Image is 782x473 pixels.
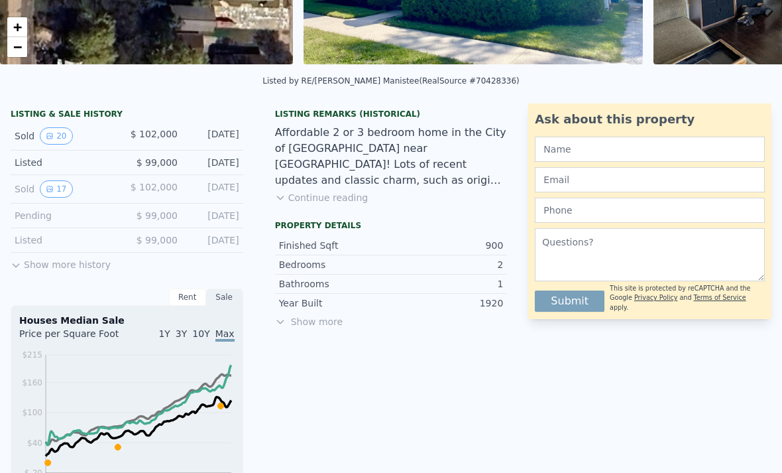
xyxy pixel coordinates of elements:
input: Email [535,167,765,192]
div: Rent [169,289,206,306]
div: 1 [391,277,503,291]
div: Houses Median Sale [19,314,235,327]
div: Listed [15,234,116,247]
span: 10Y [192,328,209,339]
div: [DATE] [188,180,239,198]
div: Bedrooms [279,258,391,271]
div: Price per Square Foot [19,327,127,348]
div: 1920 [391,297,503,310]
span: Show more [275,315,508,328]
div: Sold [15,127,116,145]
span: $ 99,000 [137,157,178,168]
span: + [13,19,22,35]
div: Ask about this property [535,110,765,129]
div: Property details [275,220,508,231]
span: Max [215,328,235,342]
div: Finished Sqft [279,239,391,252]
tspan: $160 [22,378,42,387]
a: Zoom out [7,37,27,57]
div: Listed by RE/[PERSON_NAME] Manistee (RealSource #70428336) [262,76,520,86]
a: Zoom in [7,17,27,37]
div: LISTING & SALE HISTORY [11,109,243,122]
button: View historical data [40,127,72,145]
div: Sold [15,180,116,198]
input: Phone [535,198,765,223]
span: − [13,38,22,55]
tspan: $40 [27,439,42,448]
div: Sale [206,289,243,306]
div: Bathrooms [279,277,391,291]
span: 3Y [176,328,187,339]
a: Privacy Policy [634,294,677,301]
div: [DATE] [188,234,239,247]
div: [DATE] [188,156,239,169]
button: Show more history [11,253,111,271]
span: $ 102,000 [131,182,178,192]
span: 1Y [158,328,170,339]
tspan: $100 [22,408,42,417]
div: Pending [15,209,116,222]
input: Name [535,137,765,162]
span: $ 99,000 [137,210,178,221]
div: [DATE] [188,209,239,222]
span: $ 102,000 [131,129,178,139]
div: [DATE] [188,127,239,145]
button: View historical data [40,180,72,198]
button: Continue reading [275,191,368,204]
div: Listed [15,156,116,169]
div: Listing Remarks (Historical) [275,109,508,119]
div: Affordable 2 or 3 bedroom home in the City of [GEOGRAPHIC_DATA] near [GEOGRAPHIC_DATA]! Lots of r... [275,125,508,188]
div: 900 [391,239,503,252]
div: This site is protected by reCAPTCHA and the Google and apply. [610,284,765,312]
div: Year Built [279,297,391,310]
div: 2 [391,258,503,271]
a: Terms of Service [694,294,746,301]
tspan: $215 [22,350,42,360]
button: Submit [535,291,604,312]
span: $ 99,000 [137,235,178,245]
